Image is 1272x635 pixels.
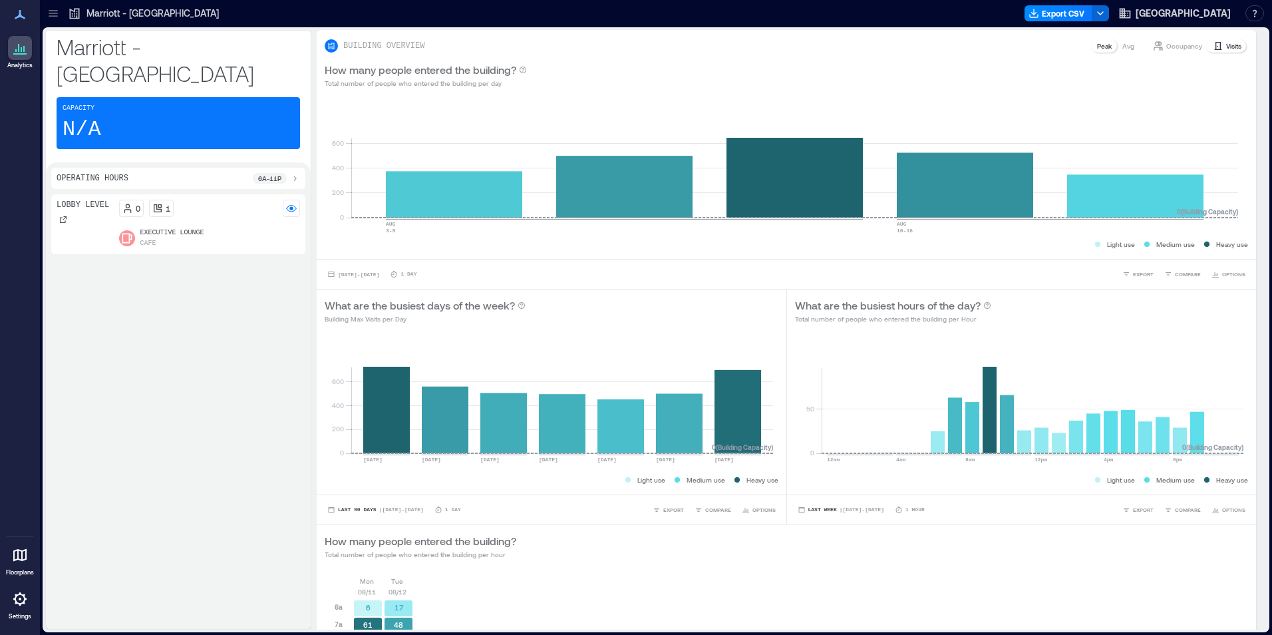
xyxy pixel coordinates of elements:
tspan: 600 [332,377,344,385]
text: [DATE] [656,457,675,463]
span: EXPORT [663,506,684,514]
text: [DATE] [422,457,441,463]
text: [DATE] [363,457,383,463]
p: Medium use [1156,475,1195,485]
text: 10-16 [897,228,913,234]
p: Light use [1107,475,1135,485]
p: Analytics [7,61,33,69]
tspan: 0 [340,449,344,457]
p: Heavy use [746,475,778,485]
p: Tue [391,576,403,586]
p: Total number of people who entered the building per hour [325,549,516,560]
p: BUILDING OVERVIEW [343,41,424,51]
p: 1 Day [400,270,416,278]
span: [DATE] - [DATE] [338,272,379,278]
p: 08/11 [358,586,376,597]
button: EXPORT [650,503,687,517]
text: [DATE] [715,457,734,463]
p: Occupancy [1166,41,1202,51]
p: Lobby Level [57,200,109,210]
span: COMPARE [1175,270,1201,278]
p: 1 Hour [905,506,925,514]
text: 6 [366,603,371,612]
p: N/A [63,116,101,143]
span: EXPORT [1133,270,1154,278]
p: Light use [637,475,665,485]
p: Floorplans [6,568,34,576]
p: How many people entered the building? [325,533,516,549]
text: AUG [386,221,396,227]
span: EXPORT [1133,506,1154,514]
p: Peak [1097,41,1112,51]
tspan: 600 [332,139,344,147]
p: Executive Lounge [140,228,204,238]
text: 61 [363,620,373,629]
p: Cafe [140,238,156,249]
button: EXPORT [1120,268,1156,281]
p: Settings [9,612,31,620]
p: Building Max Visits per Day [325,314,526,324]
p: Avg [1122,41,1134,51]
text: 4am [896,457,906,463]
span: COMPARE [1175,506,1201,514]
a: Floorplans [2,539,38,580]
text: 8am [965,457,975,463]
a: Analytics [3,32,37,73]
button: [DATE]-[DATE] [325,268,382,281]
p: 0 [136,203,140,214]
text: 8pm [1173,457,1183,463]
tspan: 400 [332,164,344,172]
span: OPTIONS [752,506,776,514]
text: 4pm [1104,457,1114,463]
p: 6a - 11p [258,173,281,184]
text: 3-9 [386,228,396,234]
p: 6a [335,602,343,612]
button: COMPARE [692,503,734,517]
p: 1 [166,203,170,214]
text: [DATE] [597,457,617,463]
tspan: 400 [332,401,344,409]
span: COMPARE [705,506,731,514]
button: COMPARE [1162,268,1203,281]
p: 1 Day [445,506,461,514]
a: Settings [4,583,36,624]
span: [GEOGRAPHIC_DATA] [1136,7,1231,20]
button: Last Week |[DATE]-[DATE] [795,503,887,517]
tspan: 200 [332,188,344,196]
text: [DATE] [539,457,558,463]
p: What are the busiest hours of the day? [795,298,981,314]
button: OPTIONS [1209,503,1248,517]
text: [DATE] [480,457,500,463]
p: Visits [1226,41,1241,51]
p: Marriott - [GEOGRAPHIC_DATA] [86,7,219,20]
tspan: 50 [806,405,814,413]
tspan: 0 [810,449,814,457]
button: COMPARE [1162,503,1203,517]
p: 7a [335,619,343,630]
p: Heavy use [1216,475,1248,485]
p: Total number of people who entered the building per Hour [795,314,991,324]
p: Heavy use [1216,239,1248,250]
p: Medium use [687,475,725,485]
button: Export CSV [1025,5,1092,21]
button: EXPORT [1120,503,1156,517]
text: 48 [394,620,403,629]
button: OPTIONS [739,503,778,517]
tspan: 0 [340,213,344,221]
p: Marriott - [GEOGRAPHIC_DATA] [57,33,300,87]
button: [GEOGRAPHIC_DATA] [1114,3,1235,24]
button: Last 90 Days |[DATE]-[DATE] [325,503,426,517]
p: Light use [1107,239,1135,250]
text: 12am [827,457,840,463]
p: How many people entered the building? [325,62,516,78]
p: Medium use [1156,239,1195,250]
button: OPTIONS [1209,268,1248,281]
text: 17 [395,603,404,612]
p: Operating Hours [57,173,128,184]
p: What are the busiest days of the week? [325,298,515,314]
p: Total number of people who entered the building per day [325,78,527,89]
text: 12pm [1034,457,1047,463]
span: OPTIONS [1222,270,1245,278]
p: 08/12 [389,586,406,597]
p: Mon [360,576,374,586]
